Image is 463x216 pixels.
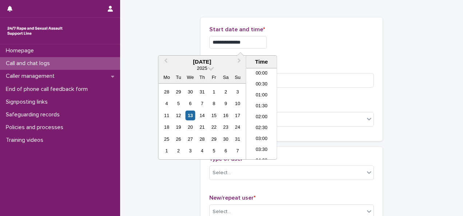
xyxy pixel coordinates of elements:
div: [DATE] [158,59,246,65]
div: Choose Sunday, 24 August 2025 [233,122,242,132]
div: Choose Monday, 25 August 2025 [162,134,171,144]
div: Choose Saturday, 23 August 2025 [221,122,231,132]
button: Previous Month [159,56,171,68]
button: Next Month [234,56,246,68]
p: Homepage [3,47,40,54]
span: Type of user [209,156,245,162]
p: Caller management [3,73,60,80]
div: Time [248,59,275,65]
p: Safeguarding records [3,111,66,118]
div: Choose Thursday, 4 September 2025 [197,146,207,156]
div: Choose Tuesday, 19 August 2025 [174,122,183,132]
div: Su [233,72,242,82]
p: Signposting links [3,99,54,105]
div: Choose Tuesday, 5 August 2025 [174,99,183,108]
img: rhQMoQhaT3yELyF149Cw [6,24,64,38]
div: Choose Friday, 8 August 2025 [209,99,219,108]
li: 02:30 [246,123,277,134]
div: Choose Wednesday, 27 August 2025 [185,134,195,144]
li: 03:30 [246,145,277,156]
div: Choose Friday, 15 August 2025 [209,111,219,120]
div: Mo [162,72,171,82]
div: Choose Saturday, 30 August 2025 [221,134,231,144]
div: Choose Tuesday, 2 September 2025 [174,146,183,156]
div: Choose Sunday, 7 September 2025 [233,146,242,156]
div: Choose Saturday, 2 August 2025 [221,87,231,97]
div: Choose Thursday, 14 August 2025 [197,111,207,120]
div: Choose Saturday, 9 August 2025 [221,99,231,108]
div: Choose Wednesday, 6 August 2025 [185,99,195,108]
div: Th [197,72,207,82]
div: Choose Sunday, 3 August 2025 [233,87,242,97]
div: Select... [213,169,231,177]
div: Choose Friday, 1 August 2025 [209,87,219,97]
p: Training videos [3,137,49,144]
div: Choose Wednesday, 20 August 2025 [185,122,195,132]
li: 01:00 [246,90,277,101]
div: Sa [221,72,231,82]
div: Choose Friday, 29 August 2025 [209,134,219,144]
div: Choose Sunday, 10 August 2025 [233,99,242,108]
li: 01:30 [246,101,277,112]
div: Choose Monday, 11 August 2025 [162,111,171,120]
div: Choose Monday, 1 September 2025 [162,146,171,156]
div: Choose Saturday, 16 August 2025 [221,111,231,120]
div: Choose Thursday, 28 August 2025 [197,134,207,144]
div: Choose Sunday, 17 August 2025 [233,111,242,120]
p: Call and chat logs [3,60,56,67]
div: Tu [174,72,183,82]
div: Choose Monday, 28 July 2025 [162,87,171,97]
div: Choose Thursday, 7 August 2025 [197,99,207,108]
p: Policies and processes [3,124,69,131]
div: Choose Wednesday, 13 August 2025 [185,111,195,120]
div: Choose Wednesday, 3 September 2025 [185,146,195,156]
div: Choose Tuesday, 29 July 2025 [174,87,183,97]
li: 04:00 [246,156,277,167]
div: Choose Sunday, 31 August 2025 [233,134,242,144]
div: Fr [209,72,219,82]
div: Choose Wednesday, 30 July 2025 [185,87,195,97]
div: We [185,72,195,82]
div: Choose Tuesday, 12 August 2025 [174,111,183,120]
span: New/repeat user [209,195,256,201]
div: Select... [213,208,231,216]
p: End of phone call feedback form [3,86,94,93]
div: Choose Thursday, 21 August 2025 [197,122,207,132]
span: 2025 [197,65,207,71]
div: Choose Friday, 22 August 2025 [209,122,219,132]
div: Choose Monday, 4 August 2025 [162,99,171,108]
div: Choose Saturday, 6 September 2025 [221,146,231,156]
div: Choose Monday, 18 August 2025 [162,122,171,132]
li: 02:00 [246,112,277,123]
div: Choose Friday, 5 September 2025 [209,146,219,156]
div: month 2025-08 [161,86,244,157]
div: Choose Thursday, 31 July 2025 [197,87,207,97]
li: 00:00 [246,68,277,79]
li: 00:30 [246,79,277,90]
div: Choose Tuesday, 26 August 2025 [174,134,183,144]
span: Start date and time [209,27,265,32]
li: 03:00 [246,134,277,145]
